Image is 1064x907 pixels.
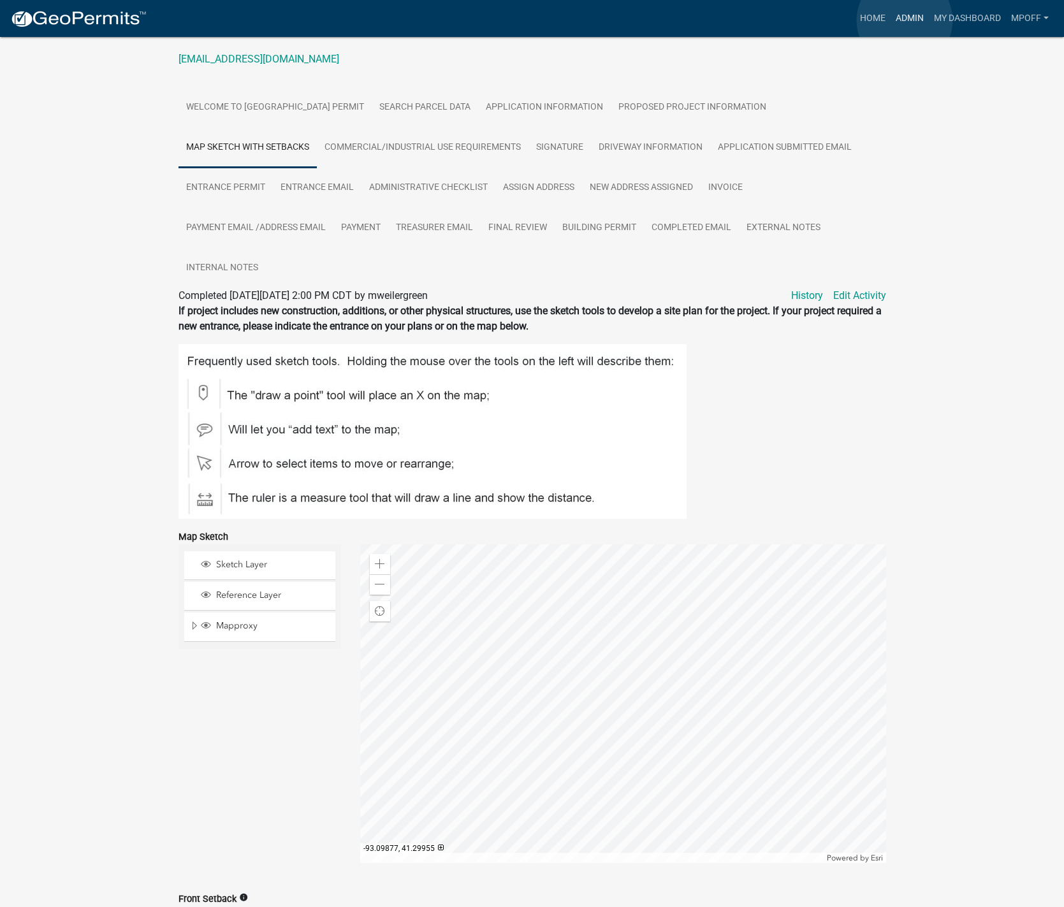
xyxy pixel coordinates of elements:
label: Map Sketch [179,533,228,542]
a: Edit Activity [833,288,886,303]
a: Treasurer Email [388,208,481,249]
a: Completed Email [644,208,739,249]
a: Payment Email /Address Email [179,208,333,249]
div: Mapproxy [199,620,331,633]
a: Esri [871,853,883,862]
a: Final Review [481,208,555,249]
a: Entrance Permit [179,168,273,208]
a: Signature [528,127,591,168]
a: Commercial/Industrial Use Requirements [317,127,528,168]
a: Entrance Email [273,168,361,208]
li: Sketch Layer [184,551,335,580]
a: Payment [333,208,388,249]
a: External Notes [739,208,828,249]
li: Reference Layer [184,582,335,611]
a: My Dashboard [929,6,1006,31]
img: image_97ed9cae-01dc-4ac4-a71c-9c080478c434.png [179,344,687,519]
a: Invoice [701,168,750,208]
div: Sketch Layer [199,559,331,572]
a: Administrative Checklist [361,168,495,208]
a: Application Information [478,87,611,128]
span: Expand [189,620,199,634]
label: Front Setback [179,895,237,904]
a: Proposed Project Information [611,87,774,128]
span: Completed [DATE][DATE] 2:00 PM CDT by mweilergreen [179,289,428,301]
a: Admin [891,6,929,31]
a: History [791,288,823,303]
a: [EMAIL_ADDRESS][DOMAIN_NAME] [179,53,339,65]
a: Welcome to [GEOGRAPHIC_DATA] Permit [179,87,372,128]
div: Reference Layer [199,590,331,602]
div: Powered by [824,853,886,863]
li: Mapproxy [184,613,335,642]
a: New Address Assigned [582,168,701,208]
a: Application Submitted Email [710,127,859,168]
a: mpoff [1006,6,1054,31]
span: Sketch Layer [213,559,331,570]
div: Find my location [370,601,390,621]
i: info [239,893,248,902]
span: Mapproxy [213,620,331,632]
span: Reference Layer [213,590,331,601]
a: Internal Notes [179,248,266,289]
a: Building Permit [555,208,644,249]
a: Search Parcel Data [372,87,478,128]
a: Home [855,6,891,31]
div: Zoom out [370,574,390,595]
a: Assign Address [495,168,582,208]
a: Map Sketch with Setbacks [179,127,317,168]
ul: Layer List [183,548,337,646]
a: Driveway Information [591,127,710,168]
strong: If project includes new construction, additions, or other physical structures, use the sketch too... [179,305,882,332]
div: Zoom in [370,554,390,574]
a: 6418282349 [179,27,236,40]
